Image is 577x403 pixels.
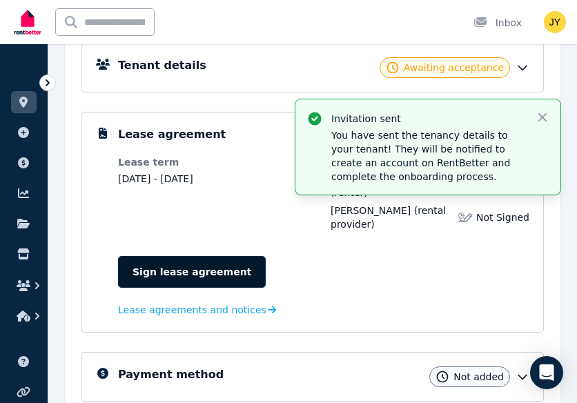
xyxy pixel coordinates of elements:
[331,128,525,184] p: You have sent the tenancy details to your tenant! They will be notified to create an account on R...
[118,303,266,317] span: Lease agreements and notices
[11,5,44,39] img: RentBetter
[118,155,317,169] dt: Lease term
[118,126,226,143] h5: Lease agreement
[476,210,529,224] span: Not Signed
[458,210,472,224] img: Lease not signed
[331,112,525,126] p: Invitation sent
[544,11,566,33] img: JIAN YU
[118,303,276,317] a: Lease agreements and notices
[530,356,563,389] div: Open Intercom Messenger
[331,205,411,216] span: [PERSON_NAME]
[118,256,266,288] a: Sign lease agreement
[118,57,206,74] h5: Tenant details
[404,61,504,75] span: Awaiting acceptance
[331,204,450,231] div: (rental provider)
[118,366,224,383] h5: Payment method
[118,172,317,186] dd: [DATE] - [DATE]
[453,370,504,384] span: Not added
[473,16,522,30] div: Inbox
